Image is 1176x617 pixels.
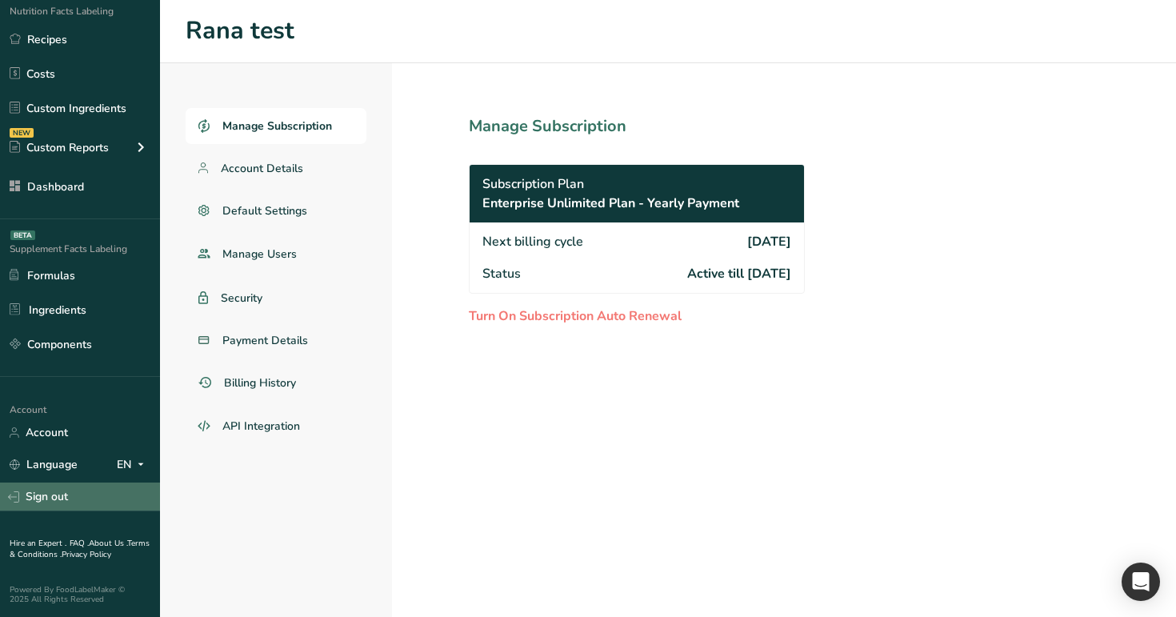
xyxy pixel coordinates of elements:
[222,418,300,435] span: API Integration
[222,202,307,219] span: Default Settings
[482,264,521,283] span: Status
[186,323,366,359] a: Payment Details
[70,538,89,549] a: FAQ .
[469,114,875,138] h1: Manage Subscription
[10,538,150,560] a: Terms & Conditions .
[117,455,150,475] div: EN
[482,174,584,194] span: Subscription Plan
[224,375,296,391] span: Billing History
[222,118,332,134] span: Manage Subscription
[482,194,739,213] span: Enterprise Unlimited Plan - Yearly Payment
[747,232,791,251] span: [DATE]
[10,538,66,549] a: Hire an Expert .
[10,128,34,138] div: NEW
[221,290,262,306] span: Security
[1122,563,1160,601] div: Open Intercom Messenger
[222,246,297,262] span: Manage Users
[186,193,366,229] a: Default Settings
[10,451,78,479] a: Language
[186,108,366,144] a: Manage Subscription
[186,407,366,446] a: API Integration
[221,160,303,177] span: Account Details
[89,538,127,549] a: About Us .
[687,264,791,283] span: Active till [DATE]
[186,13,1150,50] h1: Rana test
[222,332,308,349] span: Payment Details
[186,150,366,186] a: Account Details
[186,235,366,274] a: Manage Users
[186,365,366,401] a: Billing History
[10,585,150,604] div: Powered By FoodLabelMaker © 2025 All Rights Reserved
[186,280,366,316] a: Security
[62,549,111,560] a: Privacy Policy
[10,230,35,240] div: BETA
[482,232,583,251] span: Next billing cycle
[10,139,109,156] div: Custom Reports
[469,306,875,326] p: Turn On Subscription Auto Renewal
